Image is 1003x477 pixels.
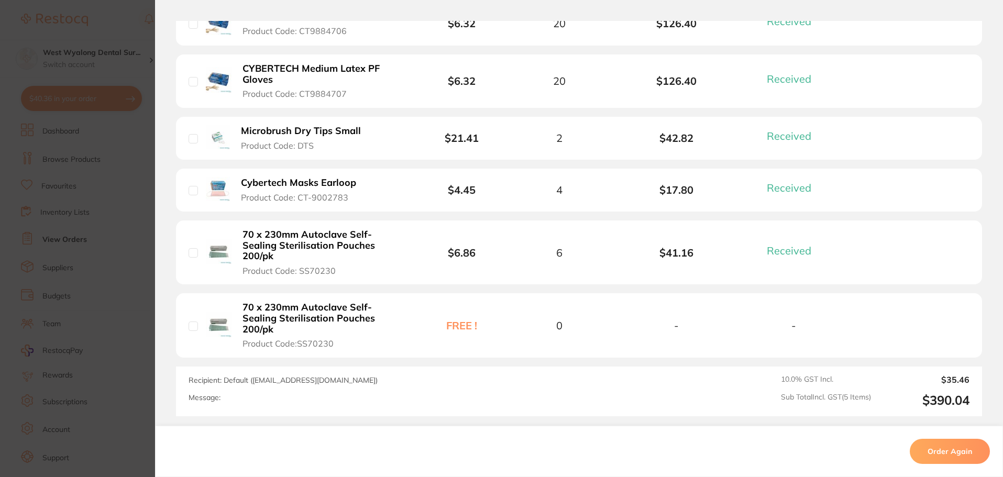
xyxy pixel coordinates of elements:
span: 2 [556,132,563,144]
button: Cybertech Masks Earloop Product Code: CT-9002783 [238,177,369,203]
b: 70 x 230mm Autoclave Self-Sealing Sterilisation Pouches 200/pk [243,229,404,262]
span: Product Code: CT-9002783 [241,193,348,202]
span: Received [767,15,811,28]
b: $41.16 [618,247,735,259]
button: Received [764,244,824,257]
span: Product Code: SS70230 [243,266,336,275]
span: 20 [553,17,566,29]
img: 70 x 230mm Autoclave Self-Sealing Sterilisation Pouches 200/pk [206,312,232,337]
div: - [618,319,735,331]
b: CYBERTECH Medium Latex PF Gloves [243,63,404,85]
button: Received [764,72,824,85]
span: Product Code: DTS [241,141,314,150]
img: CYBERTECH Small Latex PF Gloves [206,9,232,35]
span: FREE ! [423,319,501,331]
button: CYBERTECH Small Latex PF Gloves Product Code: CT9884706 [239,10,407,36]
span: Product Code: CT9884707 [243,89,347,98]
button: Received [764,129,824,142]
b: $21.41 [445,131,479,145]
b: Cybertech Masks Earloop [241,178,356,188]
b: 70 x 230mm Autoclave Self-Sealing Sterilisation Pouches 200/pk [243,302,404,335]
output: $35.46 [879,375,969,384]
b: $126.40 [618,17,735,29]
span: Received [767,244,811,257]
img: CYBERTECH Medium Latex PF Gloves [206,67,232,93]
output: $390.04 [879,393,969,408]
div: - [735,319,853,331]
b: $4.45 [448,183,476,196]
b: $6.32 [448,74,476,87]
span: 10.0 % GST Incl. [781,375,871,384]
b: $126.40 [618,75,735,87]
b: CYBERTECH Small Latex PF Gloves [243,11,402,22]
button: Microbrush Dry Tips Small Product Code: DTS [238,125,373,151]
span: Sub Total Incl. GST ( 5 Items) [781,393,871,408]
button: Received [764,15,824,28]
button: Received [764,181,824,194]
span: Received [767,72,811,85]
span: 20 [553,75,566,87]
span: Product Code: SS70230 [243,339,334,348]
span: 4 [556,184,563,196]
span: 0 [556,319,563,331]
button: CYBERTECH Medium Latex PF Gloves Product Code: CT9884707 [239,63,407,99]
span: Received [767,129,811,142]
button: 70 x 230mm Autoclave Self-Sealing Sterilisation Pouches 200/pk Product Code: SS70230 [239,229,407,276]
button: Order Again [910,439,990,464]
b: $42.82 [618,132,735,144]
b: $17.80 [618,184,735,196]
img: Cybertech Masks Earloop [206,177,230,201]
label: Message: [189,393,221,402]
span: Received [767,181,811,194]
span: Recipient: Default ( [EMAIL_ADDRESS][DOMAIN_NAME] ) [189,375,378,385]
img: Microbrush Dry Tips Small [206,125,230,149]
span: 6 [556,247,563,259]
b: Microbrush Dry Tips Small [241,126,361,137]
img: 70 x 230mm Autoclave Self-Sealing Sterilisation Pouches 200/pk [206,239,232,264]
span: Product Code: CT9884706 [243,26,347,36]
button: 70 x 230mm Autoclave Self-Sealing Sterilisation Pouches 200/pkProduct Code:SS70230 [239,302,407,349]
b: $6.32 [448,17,476,30]
b: $6.86 [448,246,476,259]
